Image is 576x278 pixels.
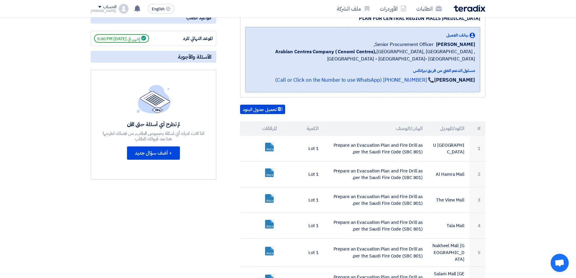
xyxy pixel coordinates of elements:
img: profile_test.png [119,4,129,14]
a: الطلبات [412,2,447,16]
div: اذا كانت لديك أي اسئلة بخصوص الطلب, من فضلك اطرحها هنا بعد قبولك للطلب [102,131,205,142]
td: Prepare an Evacuation Plan and Fire Drill as per the Saudi Fire Code (SBC 801). [324,239,428,267]
button: تحميل جدول البنود [240,105,285,114]
a: Approved_SOW_1754982627182.docx [265,194,314,231]
td: Prepare an Evacuation Plan and Fire Drill as per the Saudi Fire Code (SBC 801). [324,162,428,187]
button: English [148,4,174,14]
td: 1 Lot [282,239,324,267]
span: English [152,7,164,11]
th: # [469,121,485,136]
img: Teradix logo [454,5,485,12]
div: [MEDICAL_DATA] PLAN FOR CENTRAL REGION MALLS [245,15,480,22]
span: بيانات العميل [446,32,468,38]
td: Prepare an Evacuation Plan and Fire Drill as per the Saudi Fire Code (SBC 801). [324,213,428,239]
a: ملف الشركة [332,2,375,16]
td: 1 Lot [282,136,324,162]
th: الكمية [282,121,324,136]
td: 2 [469,162,485,187]
span: Senior Procurement Officer, [374,41,434,48]
button: + أضف سؤال جديد [127,146,180,160]
td: The View Mall [428,187,469,213]
td: Tala Mall [428,213,469,239]
td: Al Hamra Mall [428,162,469,187]
span: [GEOGRAPHIC_DATA], [GEOGRAPHIC_DATA] ,[GEOGRAPHIC_DATA] - [GEOGRAPHIC_DATA]- [GEOGRAPHIC_DATA] [250,48,475,63]
span: إنتهي في [DATE] 5:00 PM [94,34,149,43]
div: الحساب [103,5,116,10]
div: [PERSON_NAME] [91,9,116,13]
td: U [GEOGRAPHIC_DATA] [428,136,469,162]
td: 1 [469,136,485,162]
div: مواعيد الطلب [91,12,216,24]
td: 4 [469,213,485,239]
span: الأسئلة والأجوبة [178,53,211,60]
div: مسئول الدعم الفني من فريق تيرادكس [250,67,475,74]
a: Approved_SOW_1754982632076.docx [265,220,314,256]
td: Nakheel Mall [GEOGRAPHIC_DATA] [428,239,469,267]
td: 1 Lot [282,162,324,187]
a: Approved_SOW_1754982621626.docx [265,168,314,205]
th: المرفقات [240,121,282,136]
span: [PERSON_NAME] [436,41,475,48]
b: Arabian Centres Company ( Cenomi Centres), [275,48,376,55]
div: الموعد النهائي للرد [168,35,213,42]
td: 1 Lot [282,213,324,239]
td: 3 [469,187,485,213]
a: 📞 [PHONE_NUMBER] (Call or Click on the Number to use WhatsApp) [275,76,434,84]
th: البيان/الوصف [324,121,428,136]
td: Prepare an Evacuation Plan and Fire Drill as per the Saudi Fire Code (SBC 801). [324,187,428,213]
img: empty_state_list.svg [137,85,171,113]
a: الأوردرات [375,2,412,16]
div: لم تطرح أي أسئلة حتى الآن [102,121,205,128]
td: 5 [469,239,485,267]
strong: [PERSON_NAME] [434,76,475,84]
a: Open chat [551,254,569,272]
th: الكود/الموديل [428,121,469,136]
a: Approved_SOW_1754982598681.docx [265,143,314,179]
td: Prepare an Evacuation Plan and Fire Drill as per the Saudi Fire Code (SBC 801). [324,136,428,162]
td: 1 Lot [282,187,324,213]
